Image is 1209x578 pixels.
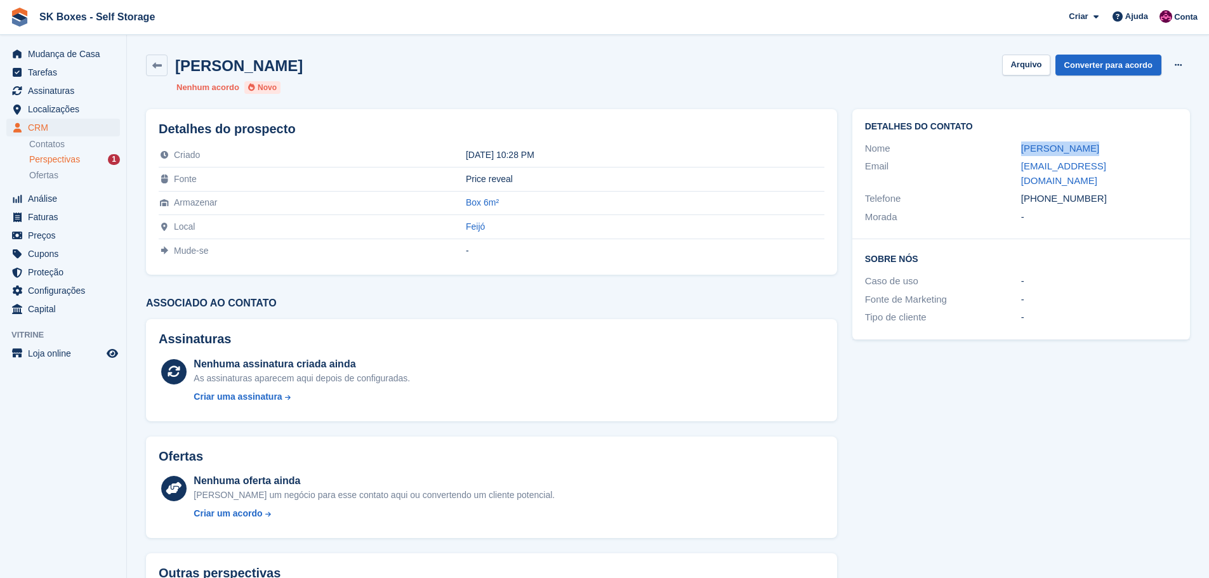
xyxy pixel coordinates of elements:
h2: [PERSON_NAME] [175,57,303,74]
span: Fonte [174,174,197,184]
h2: Sobre Nós [865,252,1177,265]
span: Vitrine [11,329,126,341]
div: Telefone [865,192,1021,206]
span: Proteção [28,263,104,281]
a: menu [6,100,120,118]
span: Capital [28,300,104,318]
span: Configurações [28,282,104,299]
a: Loja de pré-visualização [105,346,120,361]
h3: Associado ao contato [146,298,837,309]
span: Localizações [28,100,104,118]
h2: Ofertas [159,449,203,464]
div: - [466,246,824,256]
span: Criado [174,150,200,160]
a: menu [6,45,120,63]
a: Perspectivas 1 [29,153,120,166]
div: Tipo de cliente [865,310,1021,325]
span: Loja online [28,345,104,362]
a: menu [6,190,120,207]
span: Preços [28,227,104,244]
div: Fonte de Marketing [865,292,1021,307]
a: Ofertas [29,169,120,182]
a: menu [6,208,120,226]
a: menu [6,82,120,100]
div: Caso de uso [865,274,1021,289]
div: Nome [865,141,1021,156]
div: Criar uma assinatura [194,390,282,404]
div: Email [865,159,1021,188]
div: - [1021,292,1177,307]
a: Feijó [466,221,485,232]
span: Ofertas [29,169,58,181]
div: As assinaturas aparecem aqui depois de configuradas. [194,372,410,385]
span: Conta [1174,11,1198,23]
div: [PERSON_NAME] um negócio para esse contato aqui ou convertendo um cliente potencial. [194,489,555,502]
a: Contatos [29,138,120,150]
div: Nenhuma oferta ainda [194,473,555,489]
span: Armazenar [174,197,217,207]
h2: Assinaturas [159,332,824,346]
span: Cupons [28,245,104,263]
span: Perspectivas [29,154,80,166]
h2: Detalhes do prospecto [159,122,824,136]
div: Nenhuma assinatura criada ainda [194,357,410,372]
div: - [1021,274,1177,289]
li: Novo [244,81,281,94]
img: Joana Alegria [1159,10,1172,23]
a: menu [6,119,120,136]
a: Criar um acordo [194,507,555,520]
span: Mudança de Casa [28,45,104,63]
span: Mude-se [174,246,208,256]
a: Box 6m² [466,197,499,207]
img: stora-icon-8386f47178a22dfd0bd8f6a31ec36ba5ce8667c1dd55bd0f319d3a0aa187defe.svg [10,8,29,27]
div: - [1021,210,1177,225]
a: menu [6,245,120,263]
li: Nenhum acordo [176,81,239,94]
div: Criar um acordo [194,507,262,520]
a: menu [6,227,120,244]
div: Morada [865,210,1021,225]
a: menu [6,345,120,362]
a: Converter para acordo [1055,55,1161,76]
div: Price reveal [466,174,824,184]
span: Local [174,221,195,232]
a: menu [6,263,120,281]
a: menu [6,282,120,299]
span: Ajuda [1125,10,1148,23]
a: [PERSON_NAME] [1021,143,1099,154]
a: SK Boxes - Self Storage [34,6,160,27]
div: [PHONE_NUMBER] [1021,192,1177,206]
span: Análise [28,190,104,207]
h2: Detalhes do contato [865,122,1177,132]
span: Faturas [28,208,104,226]
div: - [1021,310,1177,325]
button: Arquivo [1002,55,1050,76]
a: Criar uma assinatura [194,390,410,404]
span: Tarefas [28,63,104,81]
div: 1 [108,154,120,165]
div: [DATE] 10:28 PM [466,150,824,160]
a: menu [6,63,120,81]
span: CRM [28,119,104,136]
a: [EMAIL_ADDRESS][DOMAIN_NAME] [1021,161,1106,186]
span: Assinaturas [28,82,104,100]
span: Criar [1069,10,1088,23]
a: menu [6,300,120,318]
